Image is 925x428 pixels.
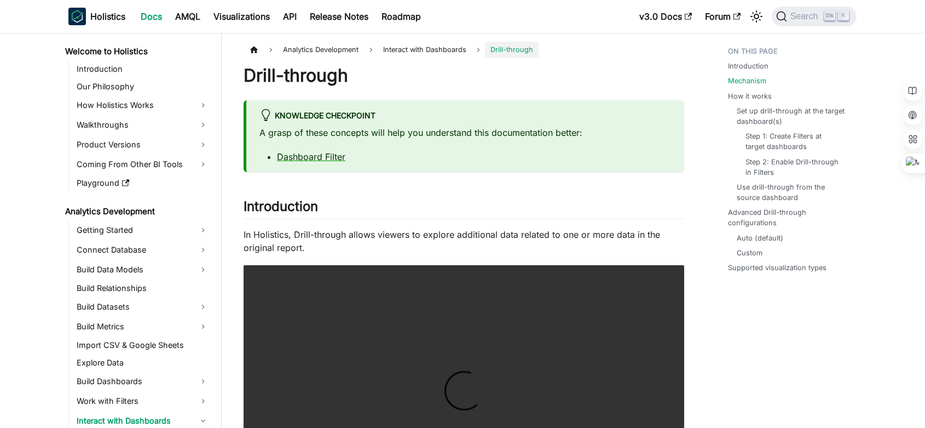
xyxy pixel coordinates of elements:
[62,204,212,219] a: Analytics Development
[244,42,684,58] nav: Breadcrumbs
[73,318,212,335] a: Build Metrics
[169,8,207,25] a: AMQL
[57,33,222,428] nav: Docs sidebar
[277,42,364,58] span: Analytics Development
[73,61,212,77] a: Introduction
[68,8,86,25] img: Holistics
[375,8,427,25] a: Roadmap
[207,8,276,25] a: Visualizations
[276,8,303,25] a: API
[62,44,212,59] a: Welcome to Holistics
[838,11,849,21] kbd: K
[633,8,698,25] a: v3.0 Docs
[73,338,212,353] a: Import CSV & Google Sheets
[772,7,857,26] button: Search (Ctrl+K)
[728,61,768,71] a: Introduction
[73,221,212,239] a: Getting Started
[728,91,772,101] a: How it works
[244,42,264,58] a: Home page
[728,262,826,273] a: Supported visualization types
[737,248,762,258] a: Custom
[737,182,846,203] a: Use drill-through from the source dashboard
[745,157,841,178] a: Step 2: Enable Drill-through in Filters
[244,228,684,254] p: In Holistics, Drill-through allows viewers to explore additional data related to one or more data...
[728,76,766,86] a: Mechanism
[73,355,212,370] a: Explore Data
[698,8,747,25] a: Forum
[303,8,375,25] a: Release Notes
[728,207,850,228] a: Advanced Drill-through configurations
[73,373,212,390] a: Build Dashboards
[73,261,212,278] a: Build Data Models
[259,126,671,139] p: A grasp of these concepts will help you understand this documentation better:
[73,96,212,114] a: How Holistics Works
[745,131,841,152] a: Step 1: Create Filters at target dashboards
[378,42,472,58] span: Interact with Dashboards
[73,136,212,153] a: Product Versions
[73,281,212,296] a: Build Relationships
[244,65,684,87] h1: Drill-through
[68,8,125,25] a: HolisticsHolistics
[73,79,212,94] a: Our Philosophy
[244,198,684,219] h2: Introduction
[73,392,212,410] a: Work with Filters
[259,109,671,123] div: Knowledge Checkpoint
[277,151,345,162] a: Dashboard Filter
[737,106,846,127] a: Set up drill-through at the target dashboard(s)
[90,10,125,23] b: Holistics
[73,116,212,134] a: Walkthroughs
[73,175,212,191] a: Playground
[787,12,825,21] span: Search
[73,156,212,173] a: Coming From Other BI Tools
[748,8,765,25] button: Switch between dark and light mode (currently light mode)
[73,298,212,316] a: Build Datasets
[73,241,212,259] a: Connect Database
[485,42,539,58] span: Drill-through
[134,8,169,25] a: Docs
[737,233,783,243] a: Auto (default)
